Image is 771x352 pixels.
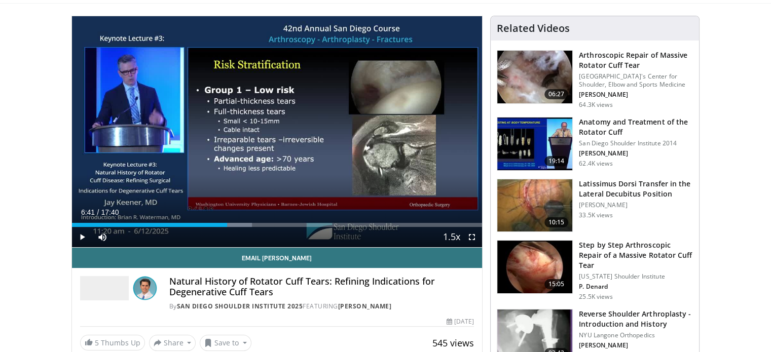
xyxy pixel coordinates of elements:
h4: Natural History of Rotator Cuff Tears: Refining Indications for Degenerative Cuff Tears [169,276,474,298]
p: San Diego Shoulder Institute 2014 [579,139,693,147]
a: 5 Thumbs Up [80,335,145,350]
h3: Anatomy and Treatment of the Rotator Cuff [579,117,693,137]
button: Playback Rate [442,227,462,247]
p: 64.3K views [579,101,612,109]
span: 17:40 [101,208,119,216]
p: 25.5K views [579,293,612,301]
span: 5 [95,338,99,347]
img: 58008271-3059-4eea-87a5-8726eb53a503.150x105_q85_crop-smart_upscale.jpg [497,118,572,170]
p: 33.5K views [579,211,612,219]
div: Progress Bar [72,223,483,227]
img: 7cd5bdb9-3b5e-40f2-a8f4-702d57719c06.150x105_q85_crop-smart_upscale.jpg [497,241,572,293]
a: 19:14 Anatomy and Treatment of the Rotator Cuff San Diego Shoulder Institute 2014 [PERSON_NAME] 6... [497,117,693,171]
span: 6:41 [81,208,95,216]
p: [PERSON_NAME] [579,201,693,209]
p: [PERSON_NAME] [579,341,693,349]
p: [US_STATE] Shoulder Institute [579,272,693,281]
button: Play [72,227,92,247]
p: [GEOGRAPHIC_DATA]'s Center for Shoulder, Elbow and Sports Medicine [579,72,693,89]
a: 15:05 Step by Step Arthroscopic Repair of a Massive Rotator Cuff Tear [US_STATE] Shoulder Institu... [497,240,693,301]
span: 19:14 [544,156,569,166]
video-js: Video Player [72,16,483,248]
img: Avatar [133,276,157,300]
a: 06:27 Arthroscopic Repair of Massive Rotator Cuff Tear [GEOGRAPHIC_DATA]'s Center for Shoulder, E... [497,50,693,109]
a: 10:15 Latissimus Dorsi Transfer in the Lateral Decubitus Position [PERSON_NAME] 33.5K views [497,179,693,232]
p: NYU Langone Orthopedics [579,331,693,339]
h3: Latissimus Dorsi Transfer in the Lateral Decubitus Position [579,179,693,199]
p: P. Denard [579,283,693,291]
p: [PERSON_NAME] [579,91,693,99]
div: [DATE] [447,317,474,326]
button: Share [149,335,196,351]
button: Save to [200,335,251,351]
span: / [97,208,99,216]
h4: Related Videos [497,22,570,34]
span: 15:05 [544,279,569,289]
p: [PERSON_NAME] [579,149,693,158]
span: 545 views [432,337,474,349]
img: 38501_0000_3.png.150x105_q85_crop-smart_upscale.jpg [497,179,572,232]
span: 10:15 [544,217,569,227]
h3: Reverse Shoulder Arthroplasty - Introduction and History [579,309,693,329]
button: Fullscreen [462,227,482,247]
button: Mute [92,227,113,247]
img: San Diego Shoulder Institute 2025 [80,276,129,300]
span: 06:27 [544,89,569,99]
a: San Diego Shoulder Institute 2025 [177,302,303,310]
div: By FEATURING [169,302,474,311]
h3: Arthroscopic Repair of Massive Rotator Cuff Tear [579,50,693,70]
p: 62.4K views [579,160,612,168]
a: [PERSON_NAME] [338,302,392,310]
h3: Step by Step Arthroscopic Repair of a Massive Rotator Cuff Tear [579,240,693,270]
a: Email [PERSON_NAME] [72,248,483,268]
img: 281021_0002_1.png.150x105_q85_crop-smart_upscale.jpg [497,51,572,103]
